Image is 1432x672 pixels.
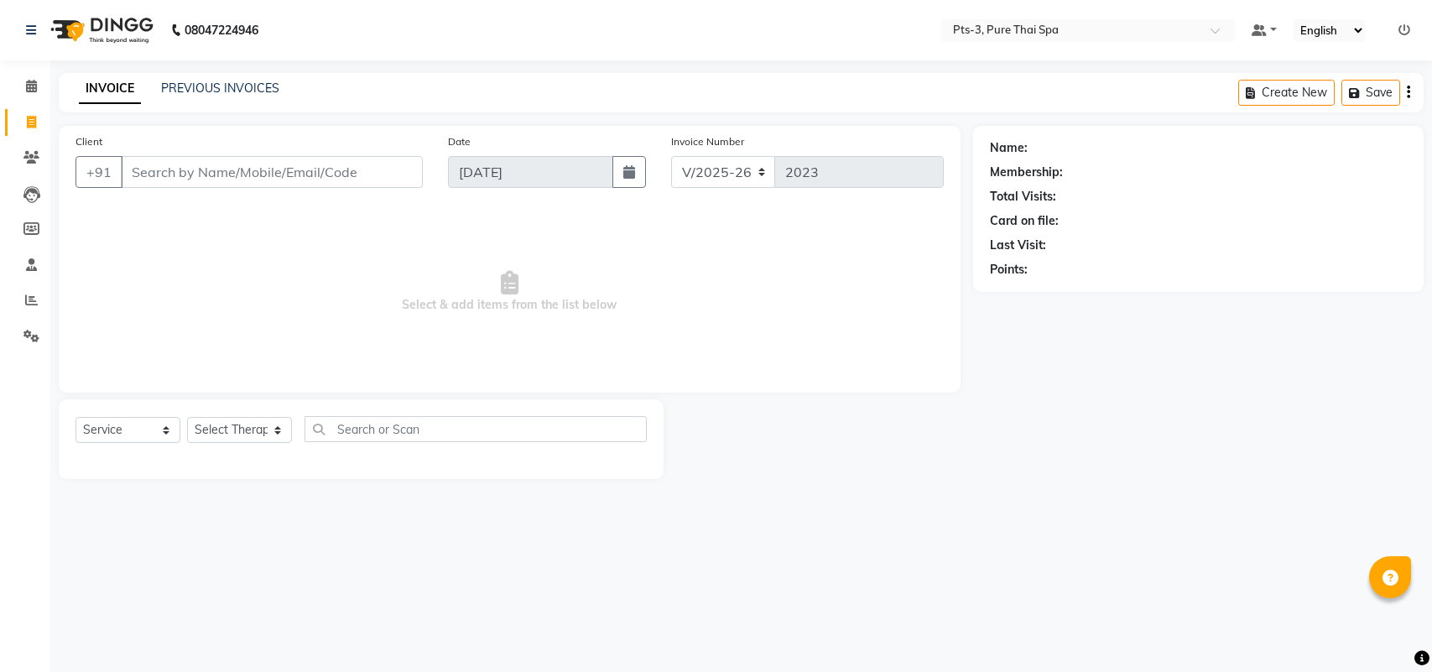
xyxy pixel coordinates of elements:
[305,416,647,442] input: Search or Scan
[1238,80,1335,106] button: Create New
[448,134,471,149] label: Date
[79,74,141,104] a: INVOICE
[76,134,102,149] label: Client
[76,208,944,376] span: Select & add items from the list below
[76,156,122,188] button: +91
[161,81,279,96] a: PREVIOUS INVOICES
[671,134,744,149] label: Invoice Number
[990,261,1028,279] div: Points:
[990,212,1059,230] div: Card on file:
[185,7,258,54] b: 08047224946
[1362,605,1415,655] iframe: chat widget
[121,156,423,188] input: Search by Name/Mobile/Email/Code
[990,139,1028,157] div: Name:
[990,237,1046,254] div: Last Visit:
[990,188,1056,206] div: Total Visits:
[990,164,1063,181] div: Membership:
[43,7,158,54] img: logo
[1341,80,1400,106] button: Save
